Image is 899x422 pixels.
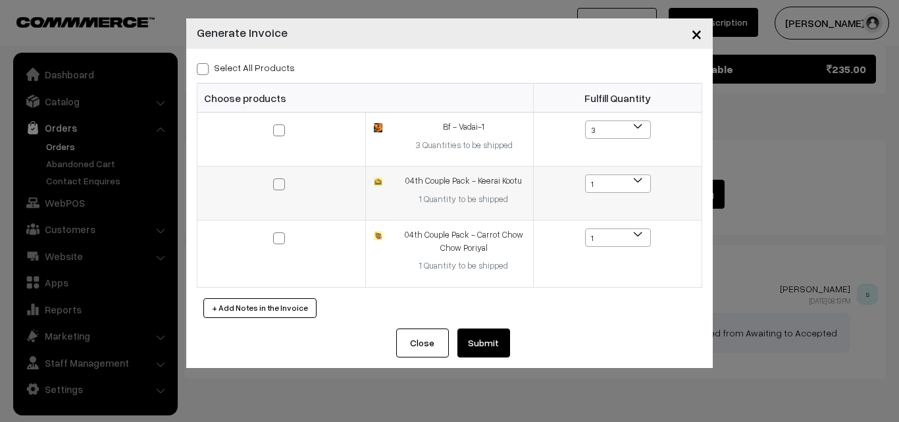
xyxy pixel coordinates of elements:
[402,193,525,206] div: 1 Quantity to be shipped
[402,228,525,254] div: 04th Couple Pack - Carrot Chow Chow Poriyal
[586,175,650,194] span: 1
[586,229,650,248] span: 1
[691,21,702,45] span: ×
[374,123,382,132] img: 16796492719303vadai1.jpg
[402,174,525,188] div: 04th Couple Pack - Keerai Kootu
[203,298,317,318] button: + Add Notes in the Invoice
[402,259,525,273] div: 1 Quantity to be shipped
[374,231,382,240] img: 17327208834119Poriyal.jpg
[585,120,651,139] span: 3
[197,61,295,74] label: Select all Products
[586,121,650,140] span: 3
[534,84,702,113] th: Fulfill Quantity
[457,329,510,357] button: Submit
[681,13,713,54] button: Close
[585,228,651,247] span: 1
[402,139,525,152] div: 3 Quantities to be shipped
[197,84,534,113] th: Choose products
[402,120,525,134] div: Bf - Vadai-1
[585,174,651,193] span: 1
[374,177,382,186] img: 173795861435851000520476.jpg
[197,24,288,41] h4: Generate Invoice
[396,329,449,357] button: Close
